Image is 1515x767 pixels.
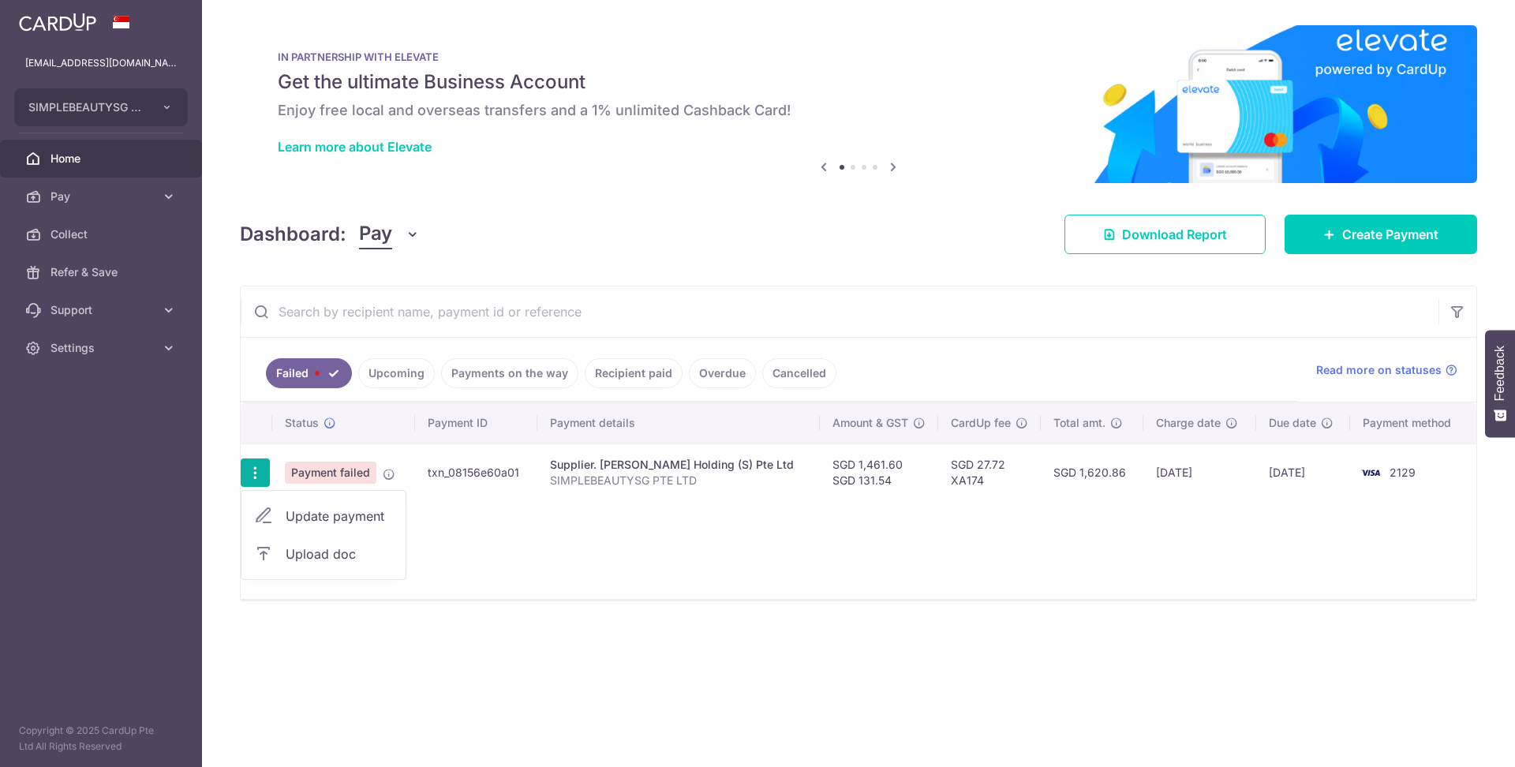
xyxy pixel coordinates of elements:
button: Pay [359,219,420,249]
th: Payment method [1350,402,1476,443]
td: txn_08156e60a01 [415,443,537,501]
span: Refer & Save [50,264,155,280]
span: CardUp fee [951,415,1011,431]
a: Failed [266,358,352,388]
a: Cancelled [762,358,836,388]
h5: Get the ultimate Business Account [278,69,1439,95]
span: Create Payment [1342,225,1438,244]
span: Collect [50,226,155,242]
td: [DATE] [1143,443,1256,501]
p: IN PARTNERSHIP WITH ELEVATE [278,51,1439,63]
span: Charge date [1156,415,1221,431]
td: SGD 1,461.60 SGD 131.54 [820,443,938,501]
span: Read more on statuses [1316,362,1442,378]
span: Home [50,151,155,166]
span: Pay [359,219,392,249]
td: [DATE] [1256,443,1351,501]
span: Amount & GST [832,415,908,431]
th: Payment details [537,402,820,443]
a: Overdue [689,358,756,388]
ul: Pay [241,490,406,580]
h4: Dashboard: [240,220,346,249]
a: Upcoming [358,358,435,388]
div: Supplier. [PERSON_NAME] Holding (S) Pte Ltd [550,457,807,473]
span: Total amt. [1053,415,1105,431]
span: Status [285,415,319,431]
td: SGD 27.72 XA174 [938,443,1041,501]
span: Download Report [1122,225,1227,244]
img: Renovation banner [240,25,1477,183]
img: Bank Card [1355,463,1386,482]
td: SGD 1,620.86 [1041,443,1143,501]
span: Payment failed [285,462,376,484]
span: Pay [50,189,155,204]
iframe: Opens a widget where you can find more information [1413,720,1499,759]
th: Payment ID [415,402,537,443]
h6: Enjoy free local and overseas transfers and a 1% unlimited Cashback Card! [278,101,1439,120]
span: SIMPLEBEAUTYSG PTE. LTD. [28,99,145,115]
span: Support [50,302,155,318]
a: Read more on statuses [1316,362,1457,378]
a: Download Report [1064,215,1266,254]
img: CardUp [19,13,96,32]
span: Due date [1269,415,1316,431]
button: SIMPLEBEAUTYSG PTE. LTD. [14,88,188,126]
span: Settings [50,340,155,356]
a: Payments on the way [441,358,578,388]
input: Search by recipient name, payment id or reference [241,286,1438,337]
a: Learn more about Elevate [278,139,432,155]
span: 2129 [1390,466,1416,479]
p: [EMAIL_ADDRESS][DOMAIN_NAME] [25,55,177,71]
a: Recipient paid [585,358,683,388]
span: Feedback [1493,346,1507,401]
button: Feedback - Show survey [1485,330,1515,437]
a: Create Payment [1285,215,1477,254]
p: SIMPLEBEAUTYSG PTE LTD [550,473,807,488]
